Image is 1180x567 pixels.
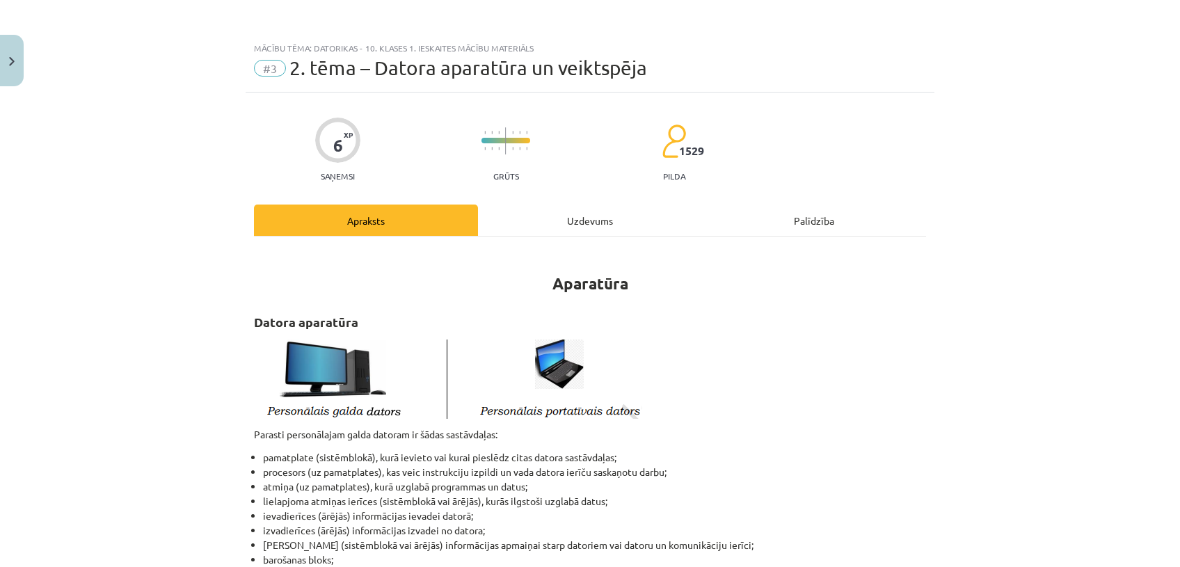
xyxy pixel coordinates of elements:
[512,147,513,150] img: icon-short-line-57e1e144782c952c97e751825c79c345078a6d821885a25fce030b3d8c18986b.svg
[263,465,926,479] li: procesors (uz pamatplates), kas veic instrukciju izpildi un vada datora ierīču saskaņotu darbu;
[526,131,527,134] img: icon-short-line-57e1e144782c952c97e751825c79c345078a6d821885a25fce030b3d8c18986b.svg
[663,171,685,181] p: pilda
[254,314,358,330] strong: Datora aparatūra
[254,43,926,53] div: Mācību tēma: Datorikas - 10. klases 1. ieskaites mācību materiāls
[263,552,926,567] li: barošanas bloks;
[552,273,628,294] strong: Aparatūra
[512,131,513,134] img: icon-short-line-57e1e144782c952c97e751825c79c345078a6d821885a25fce030b3d8c18986b.svg
[263,523,926,538] li: izvadierīces (ārējās) informācijas izvadei no datora;
[263,450,926,465] li: pamatplate (sistēmblokā), kurā ievieto vai kurai pieslēdz citas datora sastāvdaļas;
[254,427,926,442] p: Parasti personālajam galda datoram ir šādas sastāvdaļas:
[498,147,500,150] img: icon-short-line-57e1e144782c952c97e751825c79c345078a6d821885a25fce030b3d8c18986b.svg
[491,147,493,150] img: icon-short-line-57e1e144782c952c97e751825c79c345078a6d821885a25fce030b3d8c18986b.svg
[254,60,286,77] span: #3
[263,509,926,523] li: ievadierīces (ārējās) informācijas ievadei datorā;
[493,171,519,181] p: Grūts
[498,131,500,134] img: icon-short-line-57e1e144782c952c97e751825c79c345078a6d821885a25fce030b3d8c18986b.svg
[519,147,520,150] img: icon-short-line-57e1e144782c952c97e751825c79c345078a6d821885a25fce030b3d8c18986b.svg
[9,57,15,66] img: icon-close-lesson-0947bae3869378f0d4975bcd49f059093ad1ed9edebbc8119c70593378902aed.svg
[505,127,507,154] img: icon-long-line-d9ea69661e0d244f92f715978eff75569469978d946b2353a9bb055b3ed8787d.svg
[263,538,926,552] li: [PERSON_NAME] (sistēmblokā vai ārējās) informācijas apmaiņai starp datoriem vai datoru un komunik...
[289,56,647,79] span: 2. tēma – Datora aparatūra un veiktspēja
[254,205,478,236] div: Apraksts
[491,131,493,134] img: icon-short-line-57e1e144782c952c97e751825c79c345078a6d821885a25fce030b3d8c18986b.svg
[315,171,360,181] p: Saņemsi
[263,479,926,494] li: atmiņa (uz pamatplates), kurā uzglabā programmas un datus;
[478,205,702,236] div: Uzdevums
[526,147,527,150] img: icon-short-line-57e1e144782c952c97e751825c79c345078a6d821885a25fce030b3d8c18986b.svg
[344,131,353,138] span: XP
[679,145,704,157] span: 1529
[662,124,686,159] img: students-c634bb4e5e11cddfef0936a35e636f08e4e9abd3cc4e673bd6f9a4125e45ecb1.svg
[702,205,926,236] div: Palīdzība
[263,494,926,509] li: lielapjoma atmiņas ierīces (sistēmblokā vai ārējās), kurās ilgstoši uzglabā datus;
[519,131,520,134] img: icon-short-line-57e1e144782c952c97e751825c79c345078a6d821885a25fce030b3d8c18986b.svg
[333,136,343,155] div: 6
[484,147,486,150] img: icon-short-line-57e1e144782c952c97e751825c79c345078a6d821885a25fce030b3d8c18986b.svg
[484,131,486,134] img: icon-short-line-57e1e144782c952c97e751825c79c345078a6d821885a25fce030b3d8c18986b.svg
